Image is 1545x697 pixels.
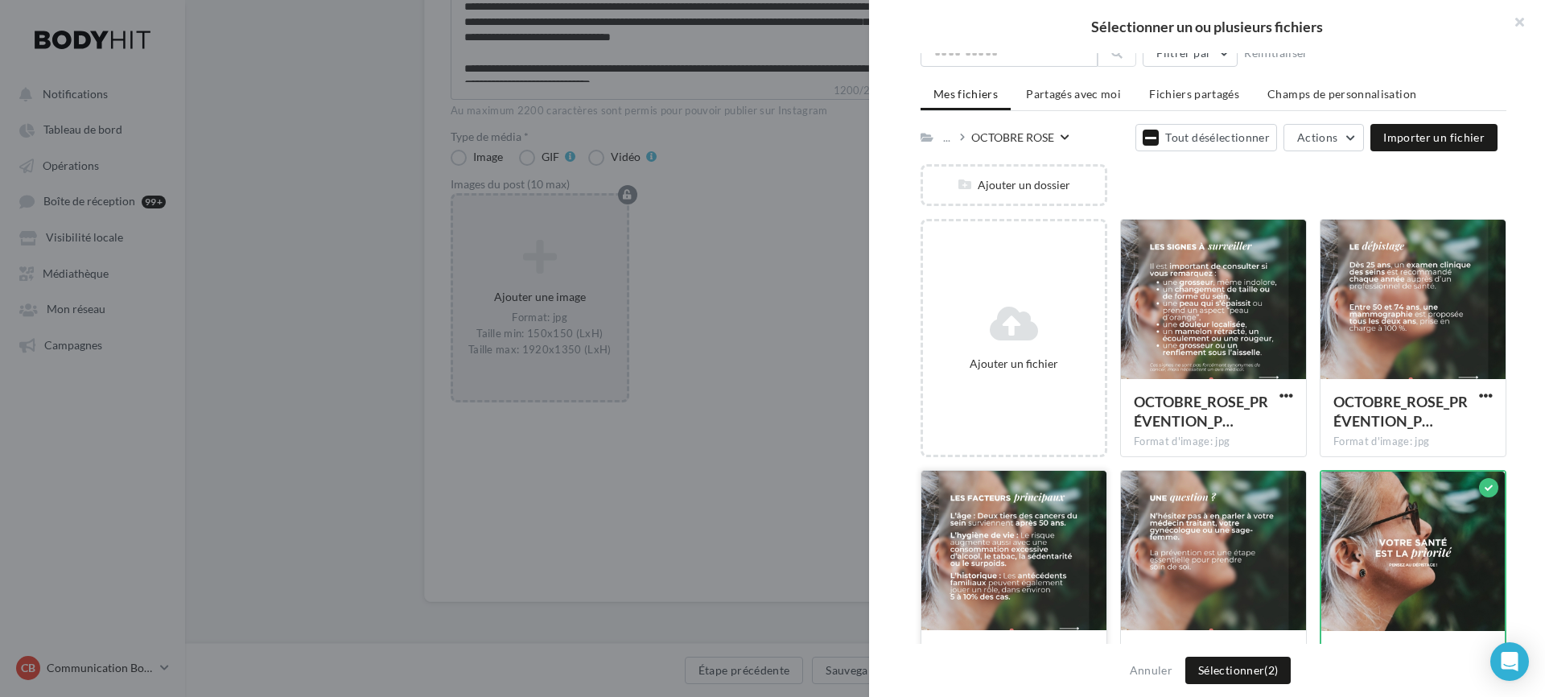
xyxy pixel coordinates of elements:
span: (2) [1264,663,1278,677]
button: Importer un fichier [1370,124,1498,151]
button: Réinitialiser [1238,43,1315,63]
button: Annuler [1123,661,1179,680]
h2: Sélectionner un ou plusieurs fichiers [895,19,1519,34]
div: ... [940,126,954,148]
span: Partagés avec moi [1026,87,1121,101]
div: OCTOBRE ROSE [971,130,1054,145]
span: Importer un fichier [1383,130,1485,144]
span: Mes fichiers [933,87,998,101]
div: Format d'image: jpg [1333,435,1493,449]
div: Ajouter un fichier [929,356,1098,371]
div: Open Intercom Messenger [1490,642,1529,681]
span: Fichiers partagés [1149,87,1239,101]
span: Champs de personnalisation [1267,87,1416,101]
span: OCTOBRE_ROSE_PRÉVENTION_POST_V4 [1134,393,1268,430]
button: Actions [1283,124,1364,151]
button: Tout désélectionner [1135,124,1277,151]
button: Sélectionner(2) [1185,657,1291,684]
div: Ajouter un dossier [923,177,1105,192]
button: Filtrer par [1143,39,1238,67]
div: Format d'image: jpg [1134,435,1293,449]
span: OCTOBRE_ROSE_PRÉVENTION_POST_V5 [1333,393,1468,430]
span: Actions [1297,130,1337,144]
